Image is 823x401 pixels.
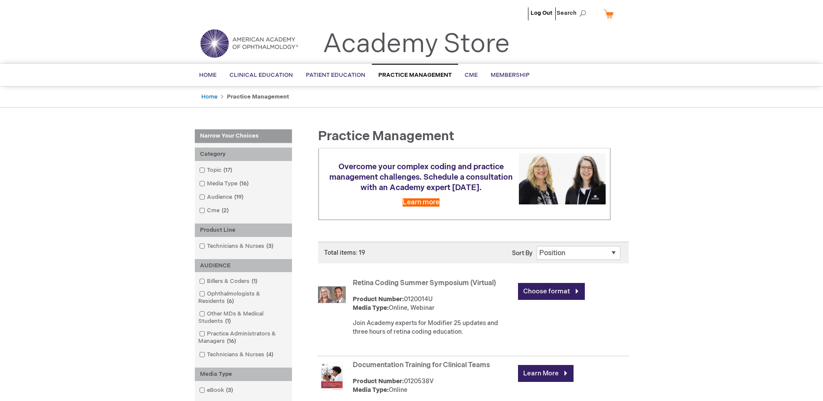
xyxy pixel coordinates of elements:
[353,279,496,287] a: Retina Coding Summer Symposium (Virtual)
[491,72,530,79] span: Membership
[353,378,404,385] strong: Product Number:
[519,153,606,204] img: Schedule a consultation with an Academy expert today
[318,363,346,391] img: Documentation Training for Clinical Teams
[197,242,277,250] a: Technicians & Nurses3
[264,351,275,358] span: 4
[224,387,235,394] span: 3
[230,72,293,79] span: Clinical Education
[197,330,290,345] a: Practice Administrators & Managers16
[318,128,454,144] span: Practice Management
[557,4,590,22] span: Search
[318,281,346,309] img: Retina Coding Summer Symposium (Virtual)
[306,72,365,79] span: Patient Education
[195,148,292,161] div: Category
[353,361,490,369] a: Documentation Training for Clinical Teams
[197,351,277,359] a: Technicians & Nurses4
[403,198,439,207] a: Learn more
[353,386,389,394] strong: Media Type:
[225,298,236,305] span: 6
[195,368,292,381] div: Media Type
[197,166,236,174] a: Topic17
[227,93,289,100] strong: Practice Management
[329,162,513,192] span: Overcome your complex coding and practice management challenges. Schedule a consultation with an ...
[264,243,275,250] span: 3
[195,224,292,237] div: Product Line
[197,386,236,394] a: eBook3
[223,318,233,325] span: 1
[197,277,261,286] a: Billers & Coders1
[465,72,478,79] span: CME
[197,193,247,201] a: Audience19
[199,72,216,79] span: Home
[353,295,514,312] div: 0120014U Online, Webinar
[197,180,252,188] a: Media Type16
[378,72,452,79] span: Practice Management
[518,283,585,300] a: Choose format
[195,129,292,143] strong: Narrow Your Choices
[324,249,365,256] span: Total items: 19
[197,207,232,215] a: Cme2
[201,93,217,100] a: Home
[531,10,552,16] a: Log Out
[518,365,574,382] a: Learn More
[353,304,389,312] strong: Media Type:
[237,180,251,187] span: 16
[353,377,514,394] div: 0120538V Online
[323,29,510,60] a: Academy Store
[197,290,290,306] a: Ophthalmologists & Residents6
[220,207,231,214] span: 2
[197,310,290,325] a: Other MDs & Medical Students1
[353,296,404,303] strong: Product Number:
[353,319,514,336] div: Join Academy experts for Modifier 25 updates and three hours of retina coding education.
[225,338,238,345] span: 16
[249,278,259,285] span: 1
[221,167,234,174] span: 17
[512,250,532,257] label: Sort By
[232,194,246,200] span: 19
[195,259,292,273] div: AUDIENCE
